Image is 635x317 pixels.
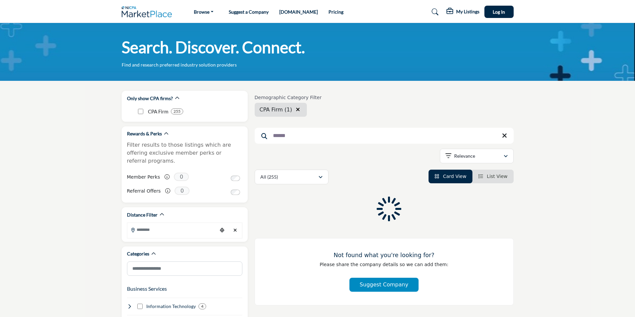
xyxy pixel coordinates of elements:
input: Search Category [127,261,242,276]
h3: Not found what you're looking for? [268,252,500,259]
p: Relevance [454,153,475,159]
b: 4 [201,304,203,309]
button: Business Services [127,285,167,293]
a: View Card [435,174,466,179]
a: Search [425,7,443,17]
div: 4 Results For Information Technology [198,303,206,309]
input: Switch to Member Perks [231,176,240,181]
p: All (255) [260,174,278,180]
div: Clear search location [230,223,240,238]
p: Find and research preferred industry solution providers [122,62,237,68]
a: [DOMAIN_NAME] [279,9,318,15]
input: Search Keyword [255,128,514,144]
h4: Information Technology: Software, cloud services, data management, analytics, automation [146,303,196,310]
label: Member Perks [127,171,160,183]
li: List View [472,170,514,183]
span: 0 [175,187,190,195]
input: Select Information Technology checkbox [137,304,143,309]
h2: Only show CPA firms? [127,95,173,102]
button: Relevance [440,149,514,163]
img: Site Logo [122,6,176,17]
p: Filter results to those listings which are offering exclusive member perks or referral programs. [127,141,242,165]
label: Referral Offers [127,185,161,197]
span: CPA Firm (1) [260,106,292,113]
a: View List [478,174,508,179]
input: Switch to Referral Offers [231,190,240,195]
p: CPA Firm: CPA Firm [148,108,168,115]
span: Please share the company details so we can add them: [319,262,448,267]
input: CPA Firm checkbox [138,109,143,114]
i: Clear search location [296,107,300,112]
li: Card View [429,170,472,183]
a: Suggest a Company [229,9,269,15]
div: My Listings [446,8,479,16]
button: Log In [484,6,514,18]
span: Suggest Company [360,281,408,288]
div: Choose your current location [217,223,227,238]
h2: Categories [127,250,149,257]
span: Log In [493,9,505,15]
input: Search Location [127,223,217,236]
a: Pricing [328,9,343,15]
button: All (255) [255,170,328,184]
h5: My Listings [456,9,479,15]
span: 0 [174,173,189,181]
span: List View [487,174,507,179]
span: Card View [443,174,466,179]
a: Browse [189,7,218,17]
button: Suggest Company [349,278,419,292]
h1: Search. Discover. Connect. [122,37,305,58]
h2: Distance Filter [127,212,158,218]
h6: Demographic Category Filter [255,95,322,100]
h2: Rewards & Perks [127,130,162,137]
div: 255 Results For CPA Firm [171,108,183,114]
b: 255 [174,109,181,114]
